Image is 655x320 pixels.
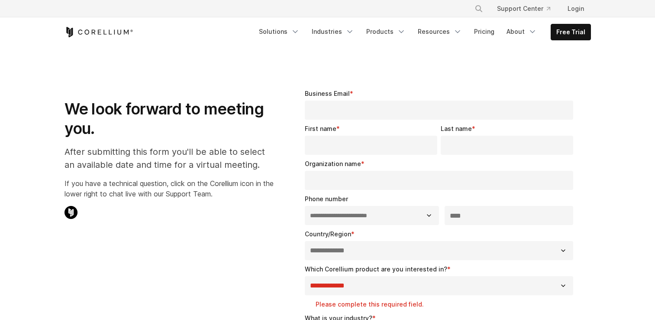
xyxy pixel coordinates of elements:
a: Products [361,24,411,39]
p: If you have a technical question, click on the Corellium icon in the lower right to chat live wit... [65,178,274,199]
div: Navigation Menu [254,24,591,40]
a: Login [561,1,591,16]
a: Industries [307,24,359,39]
a: Solutions [254,24,305,39]
span: First name [305,125,336,132]
span: Last name [441,125,472,132]
div: Navigation Menu [464,1,591,16]
span: Phone number [305,195,348,202]
button: Search [471,1,487,16]
a: Pricing [469,24,500,39]
h1: We look forward to meeting you. [65,99,274,138]
a: Corellium Home [65,27,133,37]
span: Country/Region [305,230,351,238]
span: Organization name [305,160,361,167]
a: About [501,24,542,39]
a: Support Center [490,1,557,16]
span: Business Email [305,90,350,97]
a: Free Trial [551,24,590,40]
label: Please complete this required field. [316,300,577,309]
span: Which Corellium product are you interested in? [305,265,447,273]
p: After submitting this form you'll be able to select an available date and time for a virtual meet... [65,145,274,171]
a: Resources [413,24,467,39]
img: Corellium Chat Icon [65,206,77,219]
